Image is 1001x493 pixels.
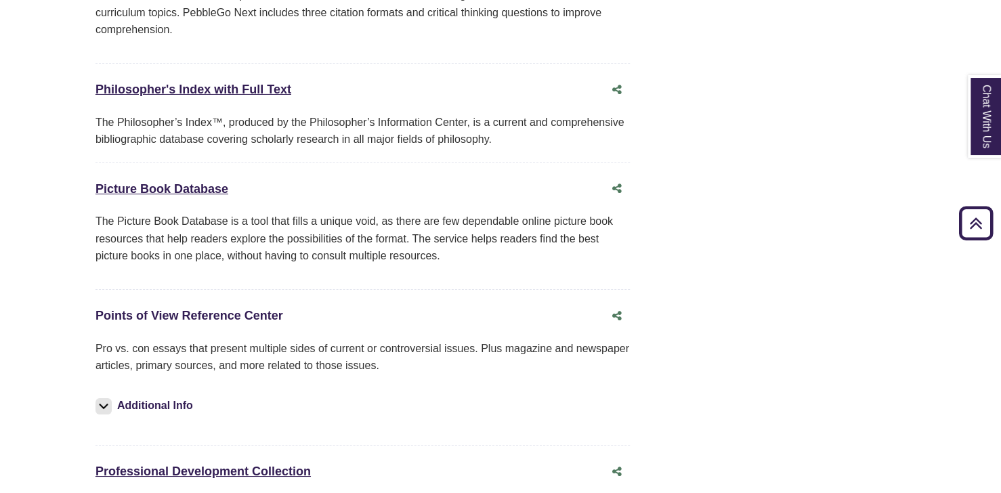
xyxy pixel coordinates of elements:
[603,459,630,485] button: Share this database
[95,396,197,415] button: Additional Info
[95,309,283,322] a: Points of View Reference Center
[95,465,311,478] a: Professional Development Collection
[603,77,630,103] button: Share this database
[95,182,228,196] a: Picture Book Database
[95,340,631,374] p: Pro vs. con essays that present multiple sides of current or controversial issues. Plus magazine ...
[95,114,631,148] div: The Philosopher’s Index™, produced by the Philosopher’s Information Center, is a current and comp...
[95,83,291,96] a: Philosopher's Index with Full Text
[603,176,630,202] button: Share this database
[95,213,631,265] p: The Picture Book Database is a tool that fills a unique void, as there are few dependable online ...
[954,214,998,232] a: Back to Top
[603,303,630,329] button: Share this database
